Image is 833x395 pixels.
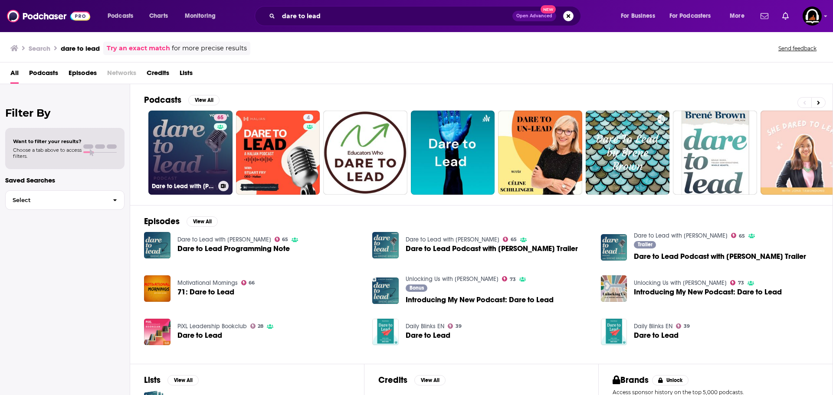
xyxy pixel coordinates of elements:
h2: Filter By [5,107,125,119]
span: For Podcasters [669,10,711,22]
a: Try an exact match [107,43,170,53]
a: Dare to Lead [634,332,679,339]
a: Episodes [69,66,97,84]
a: Daily Blinks EN [406,323,444,330]
a: Motivational Mornings [177,279,238,287]
img: Dare to Lead Programming Note [144,232,171,258]
span: Monitoring [185,10,216,22]
img: Dare to Lead [372,319,399,345]
span: 66 [249,281,255,285]
span: Bonus [410,285,424,291]
span: 28 [258,324,263,328]
button: open menu [102,9,144,23]
a: Unlocking Us with Brené Brown [634,279,727,287]
a: 65 [214,114,227,121]
button: View All [188,95,220,105]
img: Dare to Lead [144,319,171,345]
a: 73 [730,280,744,285]
h2: Credits [378,375,407,385]
img: User Profile [803,7,822,26]
h3: Search [29,44,50,52]
a: Daily Blinks EN [634,323,672,330]
span: New [541,5,556,13]
a: PiXL Leadership Bookclub [177,323,247,330]
span: 65 [511,238,517,242]
a: Dare to Lead Podcast with Brené Brown Trailer [406,245,578,252]
a: 66 [241,280,255,285]
button: open menu [179,9,227,23]
a: Podcasts [29,66,58,84]
a: PodcastsView All [144,95,220,105]
a: Dare to Lead [177,332,222,339]
a: ListsView All [144,375,199,385]
a: Dare to Lead with Brené Brown [634,232,728,239]
span: Open Advanced [516,14,552,18]
div: Search podcasts, credits, & more... [263,6,589,26]
span: 73 [510,277,516,281]
span: Charts [149,10,168,22]
span: Choose a tab above to access filters. [13,147,82,159]
span: 65 [217,114,223,122]
span: 4 [307,114,310,122]
h2: Podcasts [144,95,181,105]
input: Search podcasts, credits, & more... [279,9,512,23]
button: Open AdvancedNew [512,11,556,21]
a: Credits [147,66,169,84]
a: 39 [448,323,462,329]
a: CreditsView All [378,375,446,385]
a: Show notifications dropdown [757,9,772,23]
h3: Dare to Lead with [PERSON_NAME] [152,183,215,190]
img: Dare to Lead [601,319,627,345]
button: Send feedback [776,45,819,52]
span: More [730,10,744,22]
a: Dare to Lead [406,332,450,339]
button: View All [187,216,218,227]
span: Want to filter your results? [13,138,82,144]
img: 71: Dare to Lead [144,275,171,302]
button: View All [414,375,446,385]
span: Logged in as kpunia [803,7,822,26]
span: All [10,66,19,84]
span: 71: Dare to Lead [177,288,234,296]
button: View All [167,375,199,385]
span: Introducing My New Podcast: Dare to Lead [406,296,554,304]
p: Saved Searches [5,176,125,184]
a: Dare to Lead Podcast with Brené Brown Trailer [601,234,627,261]
img: Dare to Lead Podcast with Brené Brown Trailer [372,232,399,258]
button: open menu [724,9,755,23]
h2: Brands [613,375,649,385]
h2: Episodes [144,216,180,227]
a: Introducing My New Podcast: Dare to Lead [634,288,782,296]
span: 73 [738,281,744,285]
img: Introducing My New Podcast: Dare to Lead [601,275,627,302]
a: 4 [303,114,313,121]
a: 28 [250,323,264,329]
a: 73 [502,276,516,281]
a: Dare to Lead Programming Note [177,245,290,252]
a: Lists [180,66,193,84]
a: Dare to Lead with Brené Brown [406,236,499,243]
a: Dare to Lead with Brené Brown [177,236,271,243]
span: 65 [282,238,288,242]
span: For Business [621,10,655,22]
a: 65 [503,237,517,242]
a: Dare to Lead Podcast with Brené Brown Trailer [634,253,806,260]
span: Select [6,197,106,203]
a: Introducing My New Podcast: Dare to Lead [372,277,399,304]
a: 65 [731,233,745,238]
a: Podchaser - Follow, Share and Rate Podcasts [7,8,90,24]
button: Select [5,190,125,210]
